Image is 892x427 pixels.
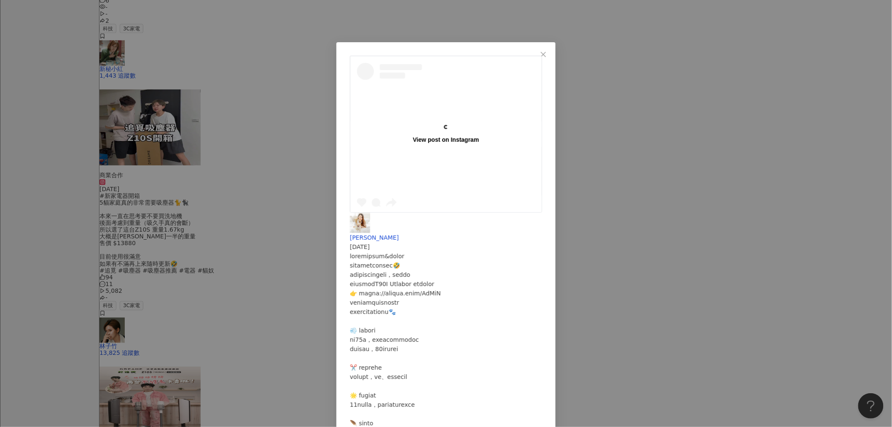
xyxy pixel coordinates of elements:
div: View post on Instagram [413,136,479,143]
button: Close [535,46,552,63]
div: [DATE] [350,242,542,251]
span: [PERSON_NAME] [350,234,399,241]
img: KOL Avatar [350,213,370,233]
a: View post on Instagram [350,56,542,212]
span: close [540,51,547,58]
a: KOL Avatar[PERSON_NAME] [350,213,542,241]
